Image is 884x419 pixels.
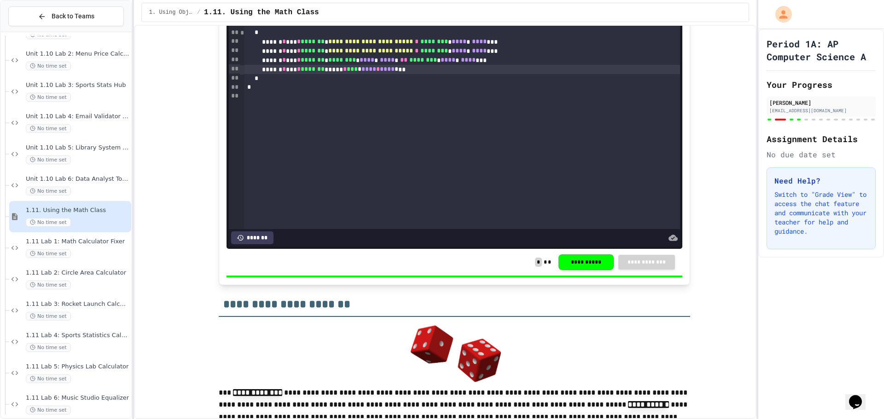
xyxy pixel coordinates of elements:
span: No time set [26,62,71,70]
span: 1.11 Lab 1: Math Calculator Fixer [26,238,129,246]
span: 1.11 Lab 4: Sports Statistics Calculator [26,332,129,339]
span: 1.11 Lab 2: Circle Area Calculator [26,269,129,277]
span: 1.11 Lab 6: Music Studio Equalizer [26,394,129,402]
span: No time set [26,93,71,102]
div: [PERSON_NAME] [769,98,873,107]
span: No time set [26,187,71,195]
iframe: chat widget [845,382,875,410]
span: No time set [26,155,71,164]
span: No time set [26,218,71,227]
h1: Period 1A: AP Computer Science A [767,37,876,63]
span: Back to Teams [52,11,94,21]
h2: Assignment Details [767,132,876,145]
div: My Account [766,4,794,25]
span: Unit 1.10 Lab 4: Email Validator Helper [26,113,129,121]
span: No time set [26,374,71,383]
span: No time set [26,406,71,414]
span: Unit 1.10 Lab 3: Sports Stats Hub [26,81,129,89]
p: Switch to "Grade View" to access the chat feature and communicate with your teacher for help and ... [774,190,868,236]
h2: Your Progress [767,78,876,91]
span: No time set [26,312,71,321]
span: Unit 1.10 Lab 5: Library System Debugger [26,144,129,152]
span: 1.11 Lab 5: Physics Lab Calculator [26,363,129,371]
span: Unit 1.10 Lab 2: Menu Price Calculator [26,50,129,58]
span: No time set [26,124,71,133]
span: 1.11 Lab 3: Rocket Launch Calculator [26,300,129,308]
span: 1.11. Using the Math Class [204,7,319,18]
span: No time set [26,343,71,352]
span: Unit 1.10 Lab 6: Data Analyst Toolkit [26,175,129,183]
div: [EMAIL_ADDRESS][DOMAIN_NAME] [769,107,873,114]
span: 1.11. Using the Math Class [26,207,129,214]
h3: Need Help? [774,175,868,186]
span: 1. Using Objects and Methods [149,9,193,16]
span: No time set [26,249,71,258]
div: No due date set [767,149,876,160]
span: No time set [26,281,71,289]
span: / [197,9,200,16]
